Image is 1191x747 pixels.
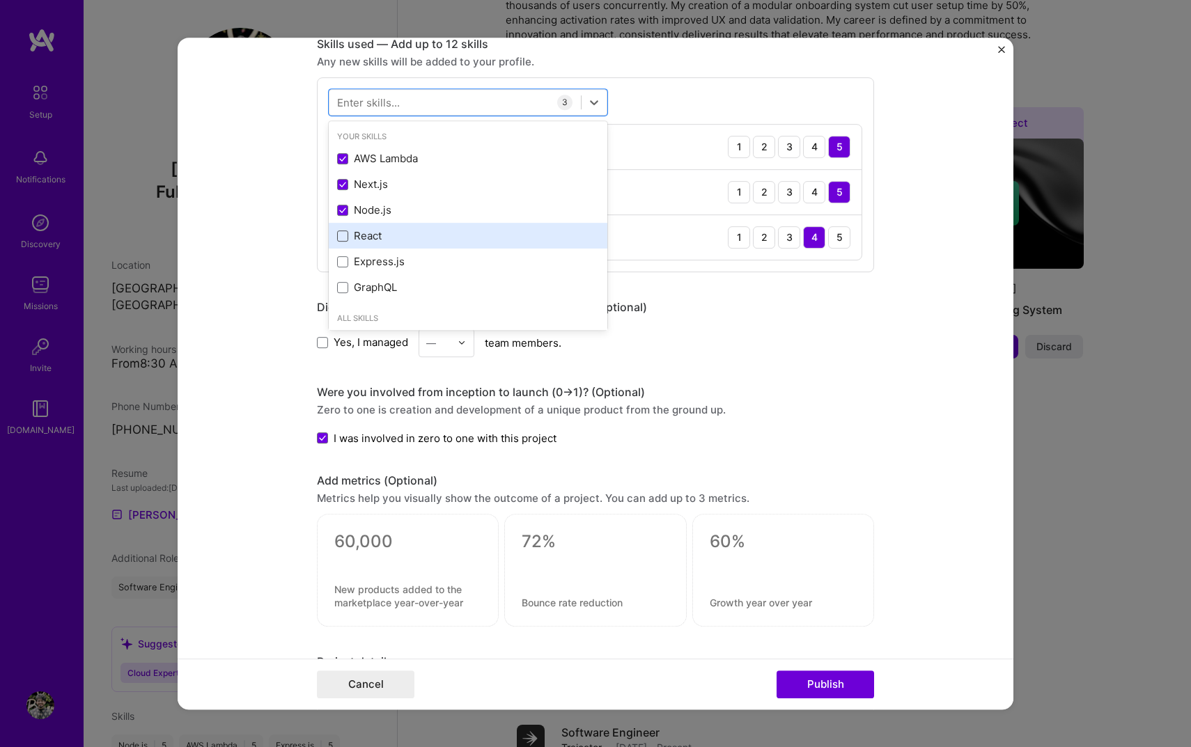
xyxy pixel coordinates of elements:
[337,254,599,269] div: Express.js
[458,338,466,347] img: drop icon
[317,491,874,505] div: Metrics help you visually show the outcome of a project. You can add up to 3 metrics.
[317,654,874,669] div: Project details
[828,226,850,249] div: 5
[334,431,556,446] span: I was involved in zero to one with this project
[753,181,775,203] div: 2
[317,54,874,69] div: Any new skills will be added to your profile.
[337,228,599,243] div: React
[728,136,750,158] div: 1
[426,336,436,350] div: —
[803,136,825,158] div: 4
[803,226,825,249] div: 4
[334,335,408,349] span: Yes, I managed
[777,670,874,698] button: Publish
[317,329,874,357] div: team members.
[753,226,775,249] div: 2
[317,300,874,315] div: Did this role require you to manage team members? (Optional)
[557,95,573,110] div: 3
[828,136,850,158] div: 5
[337,95,400,109] div: Enter skills...
[317,37,874,52] div: Skills used — Add up to 12 skills
[317,402,874,417] div: Zero to one is creation and development of a unique product from the ground up.
[337,151,599,166] div: AWS Lambda
[337,177,599,191] div: Next.js
[329,129,607,144] div: Your Skills
[778,226,800,249] div: 3
[778,181,800,203] div: 3
[778,136,800,158] div: 3
[329,311,607,326] div: All Skills
[728,226,750,249] div: 1
[828,181,850,203] div: 5
[753,136,775,158] div: 2
[317,670,414,698] button: Cancel
[337,203,599,217] div: Node.js
[728,181,750,203] div: 1
[803,181,825,203] div: 4
[337,280,599,294] div: GraphQL
[317,385,874,400] div: Were you involved from inception to launch (0 -> 1)? (Optional)
[998,46,1005,61] button: Close
[317,473,874,488] div: Add metrics (Optional)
